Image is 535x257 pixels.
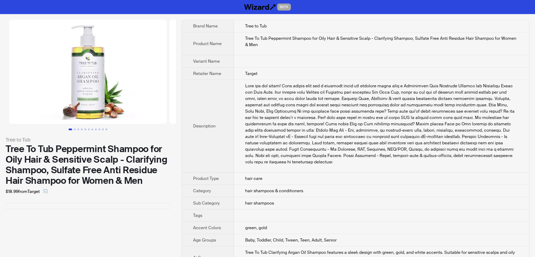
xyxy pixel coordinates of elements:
span: green, gold [245,225,267,231]
span: hair shampoos [245,200,274,206]
span: Product Type [193,176,219,181]
span: Target [245,71,257,76]
button: Go to slide 4 [81,128,83,130]
span: Product Name [193,41,222,46]
button: Go to slide 6 [88,128,90,130]
span: Accent Colors [193,225,221,231]
div: Tree To Tub Peppermint Shampoo for Oily Hair & Sensitive Scalp - Clarifying Shampoo, Sulfate Free... [245,35,518,48]
span: select [43,189,47,193]
button: Go to slide 10 [102,128,104,130]
span: Retailer Name [193,71,221,76]
span: Tree to Tub [245,23,267,29]
div: Tree To Tub Peppermint Shampoo for Oily Hair & Sensitive Scalp - Clarifying Shampoo, Sulfate Free... [6,144,170,186]
img: Tree To Tub Peppermint Shampoo for Oily Hair & Sensitive Scalp - Clarifying Shampoo, Sulfate Free... [170,20,327,124]
div: $18.99 from Target [6,186,170,197]
span: Brand Name [193,23,218,29]
button: Go to slide 9 [98,128,100,130]
div: Stop the oil slick! Give greasy hair and a troubled scalp the ultimate reset with a Clarifying An... [245,83,518,165]
button: Go to slide 7 [91,128,93,130]
span: BETA [277,4,291,11]
span: Variant Name [193,58,220,64]
span: Description [193,123,216,129]
img: Tree To Tub Peppermint Shampoo for Oily Hair & Sensitive Scalp - Clarifying Shampoo, Sulfate Free... [9,20,167,124]
button: Go to slide 5 [84,128,86,130]
div: Tree to Tub [6,136,170,144]
span: Tags [193,213,202,218]
span: Baby, Toddler, Child, Tween, Teen, Adult, Senior [245,237,337,243]
button: Go to slide 2 [74,128,76,130]
span: Category [193,188,211,194]
button: Go to slide 11 [106,128,107,130]
span: Sub Category [193,200,220,206]
button: Go to slide 8 [95,128,97,130]
span: Age Groups [193,237,216,243]
span: hair shampoos & conditioners [245,188,303,194]
span: hair care [245,176,262,181]
button: Go to slide 1 [69,128,72,130]
button: Go to slide 3 [77,128,79,130]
